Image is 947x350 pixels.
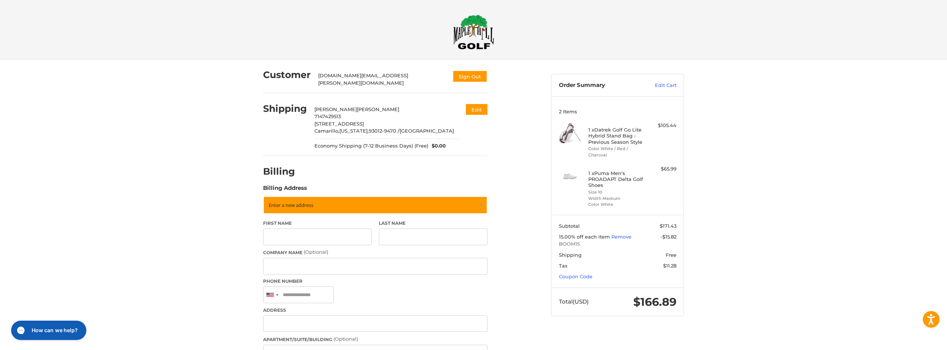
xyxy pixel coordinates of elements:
h2: Customer [263,69,311,81]
label: Apartment/Suite/Building [263,336,487,343]
iframe: Gorgias live chat messenger [7,318,89,343]
li: Color White [588,201,645,208]
span: Subtotal [559,223,580,229]
a: Enter or select a different address [263,196,487,214]
span: $0.00 [428,142,446,150]
div: $105.44 [647,122,676,129]
small: (Optional) [304,249,328,255]
label: Company Name [263,249,487,256]
span: [US_STATE], [339,128,369,134]
h2: Shipping [263,103,307,114]
span: Economy Shipping (7-12 Business Days) (Free) [314,142,428,150]
span: $11.28 [663,263,676,269]
img: Maple Hill Golf [453,14,494,49]
span: 15.00% off each item [559,234,611,240]
h4: 1 x Puma Men's PROADAPT Delta Golf Shoes [588,170,645,188]
h3: 2 Items [559,108,676,114]
li: Color White / Red / Charcoal [588,146,645,158]
button: Sign Out [452,70,487,82]
span: Enter a new address [269,202,313,208]
span: Free [666,252,676,258]
span: 93012-9470 / [369,128,400,134]
div: United States: +1 [263,287,281,303]
span: Camarillo, [314,128,339,134]
label: Last Name [379,220,487,227]
a: Remove [611,234,631,240]
span: Total (USD) [559,298,589,305]
span: Tax [559,263,567,269]
label: First Name [263,220,372,227]
span: 7147429513 [314,113,341,119]
span: $166.89 [633,295,676,309]
span: $171.43 [660,223,676,229]
a: Coupon Code [559,273,592,279]
small: (Optional) [333,336,358,342]
li: Size 10 [588,189,645,195]
span: [STREET_ADDRESS] [314,121,364,127]
span: BOOM15 [559,240,676,248]
label: Phone Number [263,278,487,285]
label: Address [263,307,487,314]
h2: Billing [263,166,307,177]
span: Shipping [559,252,582,258]
a: Edit Cart [639,82,676,89]
span: [PERSON_NAME] [357,106,399,112]
span: [GEOGRAPHIC_DATA] [400,128,454,134]
span: [PERSON_NAME] [314,106,357,112]
h4: 1 x Datrek Golf Go Lite Hybrid Stand Bag - Previous Season Style [588,127,645,145]
div: [DOMAIN_NAME][EMAIL_ADDRESS][PERSON_NAME][DOMAIN_NAME] [318,72,445,87]
legend: Billing Address [263,184,307,196]
span: -$15.82 [660,234,676,240]
h3: Order Summary [559,82,639,89]
iframe: Google Customer Reviews [886,330,947,350]
li: Width Medium [588,195,645,202]
button: Edit [466,104,487,115]
div: $65.99 [647,165,676,173]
